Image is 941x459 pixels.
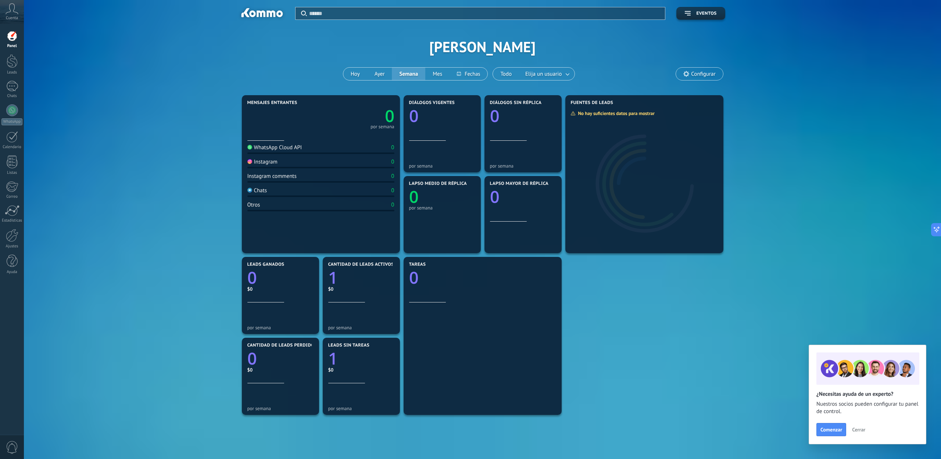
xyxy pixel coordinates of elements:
[391,173,394,180] div: 0
[1,145,23,150] div: Calendario
[816,391,919,398] h2: ¿Necesitas ayuda de un experto?
[409,181,467,186] span: Lapso medio de réplica
[321,105,394,127] a: 0
[1,218,23,223] div: Estadísticas
[328,266,338,289] text: 1
[490,181,548,186] span: Lapso mayor de réplica
[247,159,252,164] img: Instagram
[852,427,865,432] span: Cerrar
[247,145,252,150] img: WhatsApp Cloud API
[247,286,314,292] div: $0
[391,144,394,151] div: 0
[1,94,23,98] div: Chats
[328,406,394,411] div: por semana
[343,68,367,80] button: Hoy
[1,194,23,199] div: Correo
[247,187,267,194] div: Chats
[371,125,394,129] div: por semana
[247,262,285,267] span: Leads ganados
[328,266,394,289] a: 1
[247,144,302,151] div: WhatsApp Cloud API
[1,244,23,249] div: Ajustes
[571,100,613,105] span: Fuentes de leads
[391,201,394,208] div: 0
[490,105,500,127] text: 0
[247,266,314,289] a: 0
[691,71,715,77] span: Configurar
[409,266,419,289] text: 0
[328,347,394,370] a: 1
[385,105,394,127] text: 0
[247,201,260,208] div: Otros
[425,68,450,80] button: Mes
[247,367,314,373] div: $0
[409,100,455,105] span: Diálogos vigentes
[391,158,394,165] div: 0
[409,205,475,211] div: por semana
[247,325,314,330] div: por semana
[519,68,575,80] button: Elija un usuario
[409,163,475,169] div: por semana
[849,424,869,435] button: Cerrar
[490,186,500,208] text: 0
[676,7,725,20] button: Eventos
[409,266,556,289] a: 0
[409,262,426,267] span: Tareas
[328,367,394,373] div: $0
[493,68,519,80] button: Todo
[247,343,317,348] span: Cantidad de leads perdidos
[1,70,23,75] div: Leads
[696,11,716,16] span: Eventos
[367,68,392,80] button: Ayer
[490,163,556,169] div: por semana
[328,347,338,370] text: 1
[247,347,314,370] a: 0
[816,423,846,436] button: Comenzar
[1,44,23,49] div: Panel
[328,286,394,292] div: $0
[409,105,419,127] text: 0
[490,100,542,105] span: Diálogos sin réplica
[6,16,18,21] span: Cuenta
[391,187,394,194] div: 0
[247,406,314,411] div: por semana
[820,427,842,432] span: Comenzar
[816,401,919,415] span: Nuestros socios pueden configurar tu panel de control.
[1,270,23,275] div: Ayuda
[450,68,487,80] button: Fechas
[1,118,22,125] div: WhatsApp
[247,188,252,193] img: Chats
[524,69,563,79] span: Elija un usuario
[247,173,297,180] div: Instagram comments
[247,158,278,165] div: Instagram
[247,266,257,289] text: 0
[328,262,394,267] span: Cantidad de leads activos
[409,186,419,208] text: 0
[247,100,297,105] span: Mensajes entrantes
[1,171,23,175] div: Listas
[328,343,369,348] span: Leads sin tareas
[392,68,425,80] button: Semana
[570,110,660,116] div: No hay suficientes datos para mostrar
[247,347,257,370] text: 0
[328,325,394,330] div: por semana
